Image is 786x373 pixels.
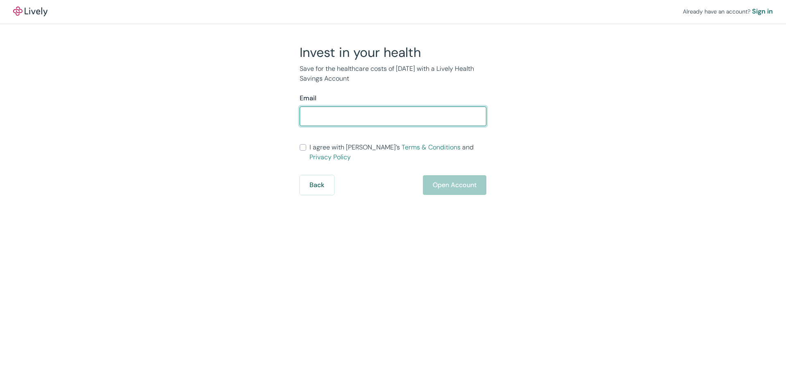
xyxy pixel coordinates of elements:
label: Email [300,93,316,103]
div: Already have an account? [683,7,773,16]
button: Back [300,175,334,195]
a: Sign in [752,7,773,16]
p: Save for the healthcare costs of [DATE] with a Lively Health Savings Account [300,64,486,84]
a: Terms & Conditions [402,143,461,151]
a: LivelyLively [13,7,47,16]
span: I agree with [PERSON_NAME]’s and [309,142,486,162]
img: Lively [13,7,47,16]
a: Privacy Policy [309,153,351,161]
h2: Invest in your health [300,44,486,61]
